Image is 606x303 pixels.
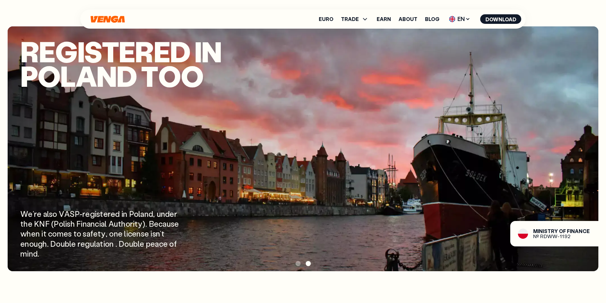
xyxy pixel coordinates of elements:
[140,209,144,219] span: a
[161,229,164,238] span: t
[108,219,114,229] span: A
[65,239,69,249] span: b
[557,234,560,239] span: -
[587,229,590,234] span: e
[45,219,50,229] span: F
[544,229,547,234] span: s
[136,229,141,238] span: n
[20,229,27,238] span: w
[140,239,144,249] span: e
[100,209,103,219] span: t
[59,209,64,219] span: V
[25,239,29,249] span: n
[141,229,144,238] span: s
[171,219,174,229] span: s
[108,209,111,219] span: r
[41,229,43,238] span: i
[29,239,34,249] span: o
[103,209,108,219] span: e
[544,234,547,239] span: D
[90,16,126,23] a: Home
[564,234,568,239] span: 9
[170,39,190,64] span: d
[133,219,135,229] span: i
[161,209,165,219] span: n
[570,229,571,234] span: i
[143,219,145,229] span: )
[69,239,71,249] span: l
[154,39,170,64] span: e
[83,229,86,238] span: s
[124,239,129,249] span: o
[28,209,32,219] span: e
[571,229,575,234] span: n
[150,239,155,249] span: e
[101,219,105,229] span: a
[160,229,161,238] span: ’
[132,229,136,238] span: e
[115,239,117,249] span: .
[159,239,163,249] span: c
[37,209,41,219] span: e
[174,239,177,249] span: f
[582,229,587,234] span: c
[43,209,47,219] span: a
[68,229,72,238] span: s
[158,219,163,229] span: c
[63,219,65,229] span: l
[77,39,84,64] span: i
[119,39,135,64] span: e
[20,219,24,229] span: t
[91,219,95,229] span: n
[341,17,359,22] span: TRADE
[562,234,564,239] span: 1
[559,229,563,234] span: o
[121,219,125,229] span: h
[87,229,90,238] span: a
[138,239,140,249] span: l
[447,14,473,24] span: EN
[167,219,171,229] span: u
[156,229,160,238] span: n
[130,219,133,229] span: r
[90,239,94,249] span: u
[123,209,127,219] span: n
[55,39,77,64] span: g
[181,64,203,88] span: o
[547,234,552,239] span: W
[51,219,54,229] span: (
[518,229,528,239] img: flag-pl
[533,229,538,234] span: M
[20,64,38,88] span: P
[128,229,132,238] span: c
[28,219,32,229] span: e
[554,229,558,234] span: y
[60,64,75,88] span: l
[96,64,116,88] span: n
[579,229,582,234] span: n
[399,17,417,22] a: About
[93,229,98,238] span: e
[43,229,46,238] span: t
[106,229,108,238] span: ,
[95,219,99,229] span: c
[170,209,174,219] span: e
[38,64,60,88] span: o
[118,219,121,229] span: t
[31,229,36,238] span: e
[539,229,543,234] span: n
[149,209,153,219] span: d
[90,209,95,219] span: g
[57,229,64,238] span: m
[163,239,168,249] span: e
[115,209,120,219] span: d
[319,17,333,22] a: Euro
[94,239,96,249] span: l
[101,229,106,238] span: y
[38,239,43,249] span: g
[52,209,57,219] span: o
[158,64,181,88] span: o
[38,249,39,258] span: .
[114,219,118,229] span: u
[99,219,101,229] span: i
